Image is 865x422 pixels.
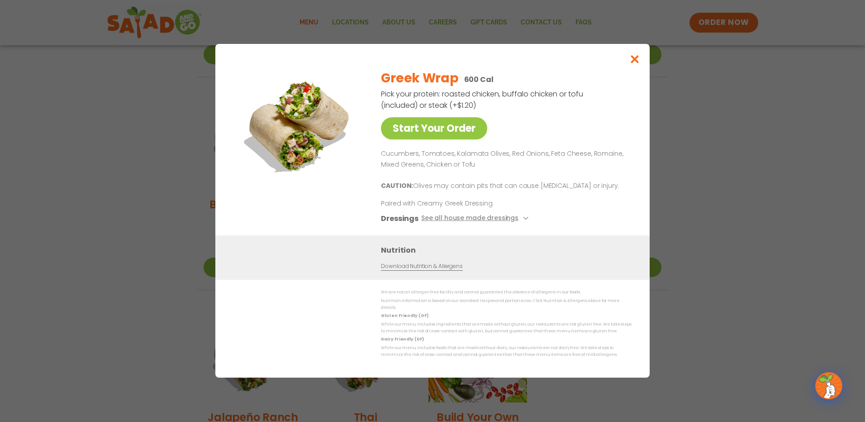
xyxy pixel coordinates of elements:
strong: Gluten Friendly (GF) [381,313,428,319]
strong: Dairy Friendly (DF) [381,337,423,342]
a: Start Your Order [381,117,487,139]
button: See all house made dressings [421,213,531,225]
button: Close modal [620,44,650,74]
p: Nutrition information is based on our standard recipes and portion sizes. Click Nutrition & Aller... [381,297,632,312]
p: We are not an allergen free facility and cannot guarantee the absence of allergens in our foods. [381,289,632,296]
p: Paired with Creamy Greek Dressing [381,199,548,209]
h3: Nutrition [381,245,636,256]
p: 600 Cal [464,74,494,85]
p: While our menu includes ingredients that are made without gluten, our restaurants are not gluten ... [381,321,632,335]
p: While our menu includes foods that are made without dairy, our restaurants are not dairy free. We... [381,345,632,359]
img: wpChatIcon [816,373,841,398]
p: Pick your protein: roasted chicken, buffalo chicken or tofu (included) or steak (+$1.20) [381,88,585,111]
b: CAUTION: [381,182,413,191]
img: Featured product photo for Greek Wrap [236,62,362,189]
p: Cucumbers, Tomatoes, Kalamata Olives, Red Onions, Feta Cheese, Romaine, Mixed Greens, Chicken or ... [381,149,628,170]
h2: Greek Wrap [381,69,458,88]
h3: Dressings [381,213,418,225]
a: Download Nutrition & Allergens [381,263,462,271]
p: Olives may contain pits that can cause [MEDICAL_DATA] or injury. [381,181,628,192]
